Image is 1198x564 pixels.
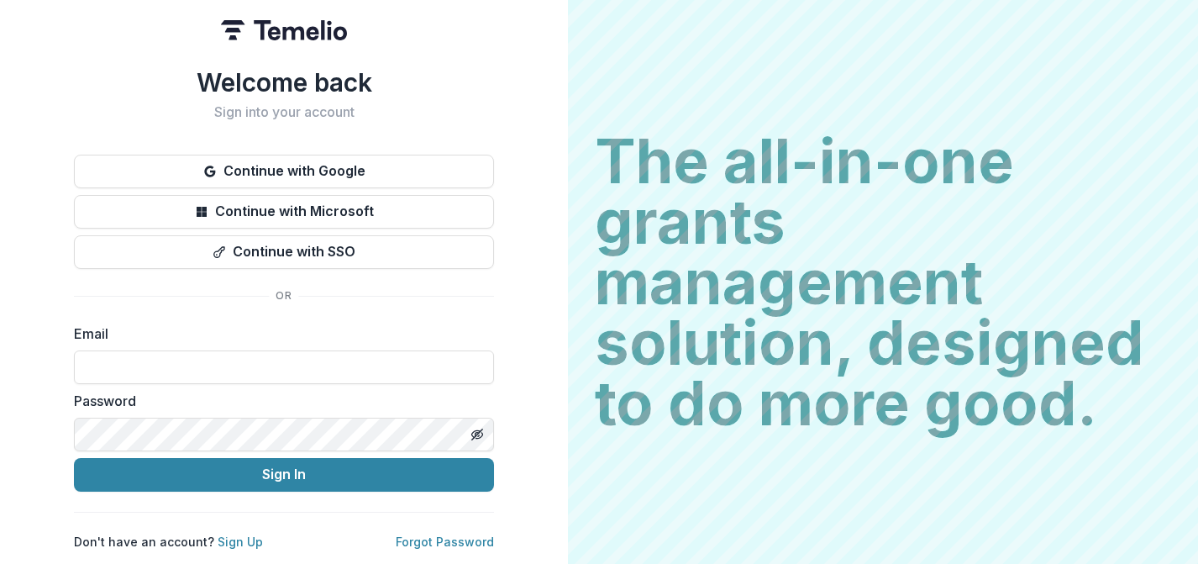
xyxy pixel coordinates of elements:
[74,324,484,344] label: Email
[396,535,494,549] a: Forgot Password
[74,391,484,411] label: Password
[74,458,494,492] button: Sign In
[74,67,494,98] h1: Welcome back
[74,195,494,229] button: Continue with Microsoft
[464,421,491,448] button: Toggle password visibility
[221,20,347,40] img: Temelio
[74,104,494,120] h2: Sign into your account
[74,235,494,269] button: Continue with SSO
[74,533,263,551] p: Don't have an account?
[74,155,494,188] button: Continue with Google
[218,535,263,549] a: Sign Up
